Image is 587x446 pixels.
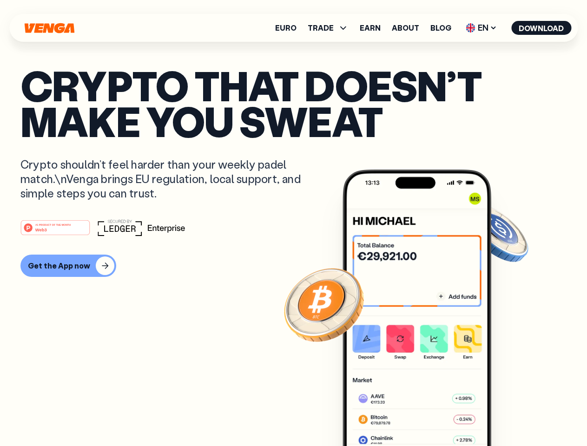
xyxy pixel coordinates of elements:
a: About [392,24,419,32]
button: Download [511,21,571,35]
a: Euro [275,24,297,32]
a: Earn [360,24,381,32]
svg: Home [23,23,75,33]
span: TRADE [308,22,349,33]
div: Get the App now [28,261,90,270]
tspan: Web3 [35,227,47,232]
img: USDC coin [463,200,530,267]
a: #1 PRODUCT OF THE MONTHWeb3 [20,225,90,237]
a: Get the App now [20,255,567,277]
span: TRADE [308,24,334,32]
img: Bitcoin [282,262,366,346]
span: EN [462,20,500,35]
button: Get the App now [20,255,116,277]
a: Blog [430,24,451,32]
tspan: #1 PRODUCT OF THE MONTH [35,223,71,226]
img: flag-uk [466,23,475,33]
p: Crypto shouldn’t feel harder than your weekly padel match.\nVenga brings EU regulation, local sup... [20,157,314,201]
p: Crypto that doesn’t make you sweat [20,67,567,138]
